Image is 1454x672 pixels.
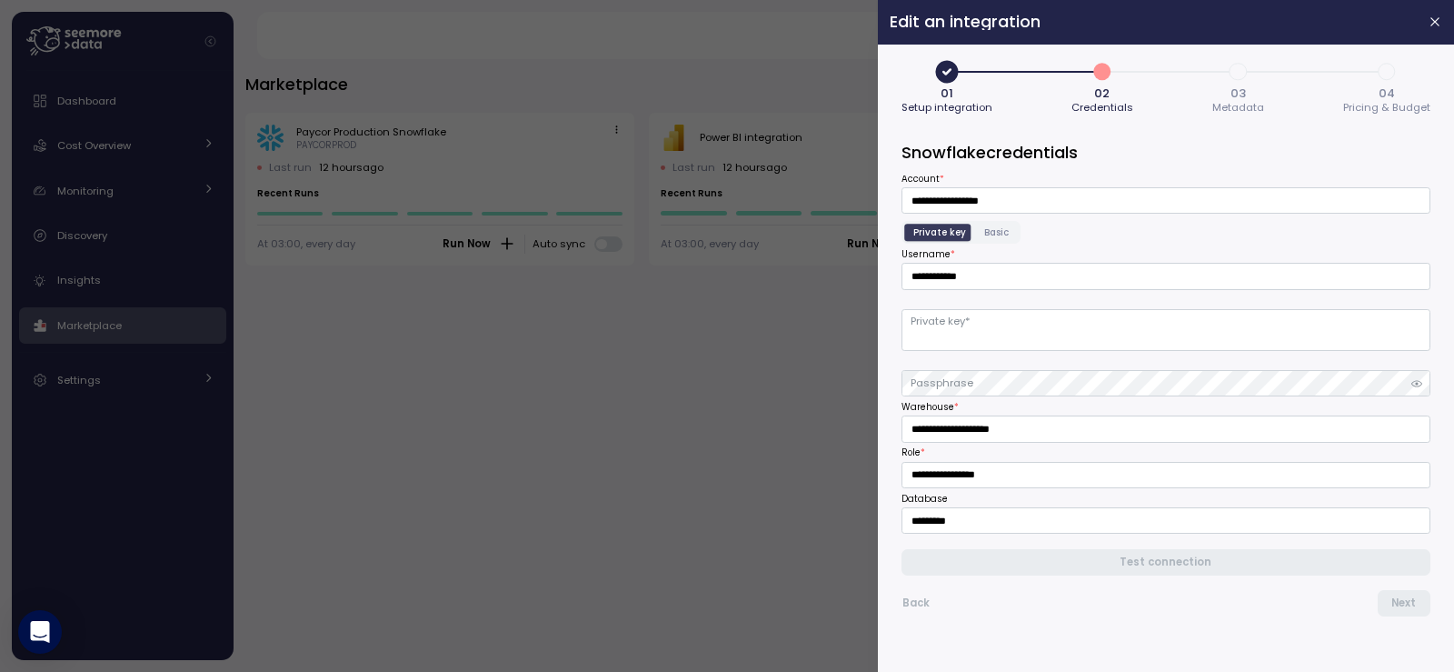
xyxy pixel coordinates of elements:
[1391,591,1416,616] span: Next
[1120,550,1212,575] span: Test connection
[901,56,992,117] button: 01Setup integration
[1212,103,1264,113] span: Metadata
[941,87,953,99] span: 01
[18,610,62,654] div: Open Intercom Messenger
[1071,56,1133,117] button: 202Credentials
[890,14,1413,30] h2: Edit an integration
[902,591,930,616] span: Back
[1223,56,1254,87] span: 3
[1343,56,1430,117] button: 404Pricing & Budget
[1071,103,1133,113] span: Credentials
[1095,87,1110,99] span: 02
[1343,103,1430,113] span: Pricing & Budget
[901,103,992,113] span: Setup integration
[1378,590,1430,617] button: Next
[901,590,931,617] button: Back
[901,549,1430,576] button: Test connection
[1230,87,1246,99] span: 03
[1379,87,1395,99] span: 04
[1371,56,1402,87] span: 4
[1212,56,1264,117] button: 303Metadata
[913,226,966,239] span: Private key
[1087,56,1118,87] span: 2
[901,141,1430,164] h3: Snowflake credentials
[984,226,1009,239] span: Basic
